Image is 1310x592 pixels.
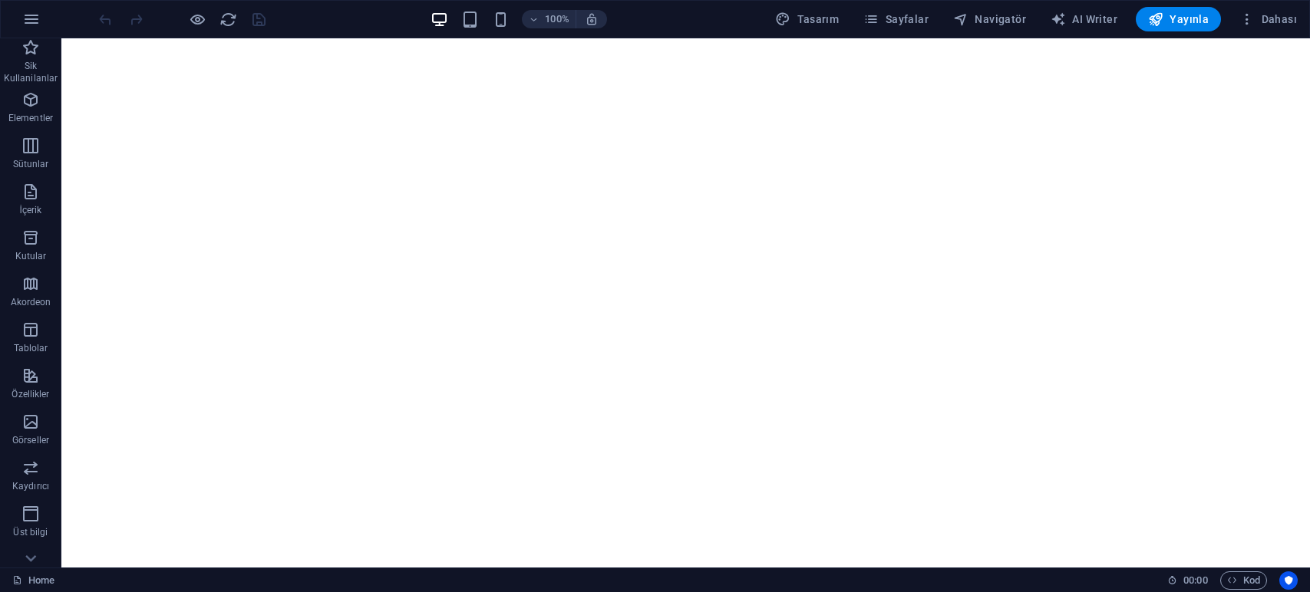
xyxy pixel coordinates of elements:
[1220,571,1267,590] button: Kod
[522,10,576,28] button: 100%
[1051,12,1117,27] span: AI Writer
[1167,571,1208,590] h6: Oturum süresi
[219,11,237,28] i: Sayfayı yeniden yükleyin
[775,12,839,27] span: Tasarım
[1239,12,1297,27] span: Dahası
[1233,7,1303,31] button: Dahası
[857,7,935,31] button: Sayfalar
[19,204,41,216] p: İçerik
[1136,7,1221,31] button: Yayınla
[1194,574,1196,586] span: :
[947,7,1032,31] button: Navigatör
[12,571,54,590] a: Seçimi iptal etmek için tıkla. Sayfaları açmak için çift tıkla
[219,10,237,28] button: reload
[769,7,845,31] button: Tasarım
[1183,571,1207,590] span: 00 00
[1148,12,1209,27] span: Yayınla
[863,12,929,27] span: Sayfalar
[953,12,1026,27] span: Navigatör
[13,526,48,538] p: Üst bilgi
[12,434,49,446] p: Görseller
[545,10,569,28] h6: 100%
[1227,571,1260,590] span: Kod
[1044,7,1124,31] button: AI Writer
[769,7,845,31] div: Tasarım (Ctrl+Alt+Y)
[13,158,49,170] p: Sütunlar
[585,12,599,26] i: Yeniden boyutlandırmada yakınlaştırma düzeyini seçilen cihaza uyacak şekilde otomatik olarak ayarla.
[12,480,49,492] p: Kaydırıcı
[12,388,49,400] p: Özellikler
[15,250,47,262] p: Kutular
[14,342,48,354] p: Tablolar
[188,10,206,28] button: Ön izleme modundan çıkıp düzenlemeye devam etmek için buraya tıklayın
[1279,571,1298,590] button: Usercentrics
[11,296,51,308] p: Akordeon
[8,112,53,124] p: Elementler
